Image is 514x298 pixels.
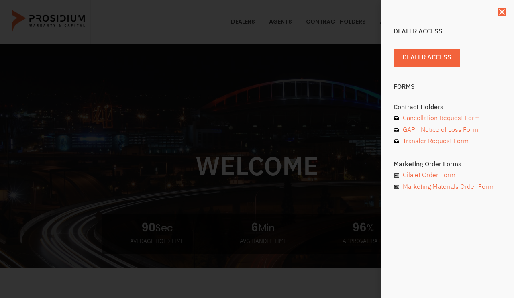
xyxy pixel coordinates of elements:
[401,169,455,181] span: Cilajet Order Form
[394,169,502,181] a: Cilajet Order Form
[401,181,494,193] span: Marketing Materials Order Form
[394,112,502,124] a: Cancellation Request Form
[394,181,502,193] a: Marketing Materials Order Form
[394,28,502,35] h4: Dealer Access
[401,124,478,136] span: GAP - Notice of Loss Form
[401,112,480,124] span: Cancellation Request Form
[498,8,506,16] a: Close
[394,49,460,67] a: Dealer Access
[394,84,502,90] h4: Forms
[394,161,502,167] h4: Marketing Order Forms
[394,104,502,110] h4: Contract Holders
[394,124,502,136] a: GAP - Notice of Loss Form
[394,135,502,147] a: Transfer Request Form
[402,52,451,63] span: Dealer Access
[401,135,469,147] span: Transfer Request Form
